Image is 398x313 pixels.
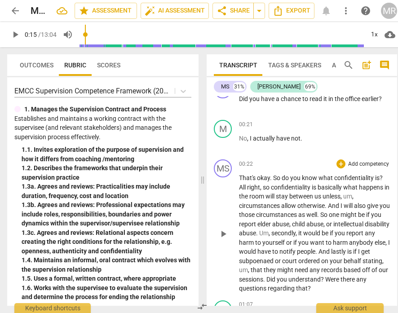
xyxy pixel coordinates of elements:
[358,211,366,218] span: be
[380,174,383,181] span: ?
[344,266,362,273] span: based
[281,202,297,209] span: allow
[304,82,316,91] div: 69%
[219,62,257,69] span: Transcript
[365,220,389,228] span: disability
[239,276,263,283] span: sessions
[22,256,191,274] div: 1. 4. Maintains an informal, oral contract which evolves with the supervision relationship
[256,211,298,218] span: circumstances
[379,95,382,102] span: ?
[346,229,365,237] span: report
[145,5,155,16] span: auto_fix_high
[344,202,354,209] span: will
[301,135,302,142] span: .
[296,229,298,237] span: ,
[270,174,273,181] span: .
[379,266,388,273] span: our
[381,3,397,19] button: MR
[277,276,288,283] span: you
[218,229,229,239] span: play_arrow
[272,220,289,228] span: abuse
[347,248,353,255] span: is
[79,5,89,16] span: star
[380,202,390,209] span: you
[273,174,282,181] span: So
[14,114,191,142] p: Establishes and maintains a working contract with the supervisee (and relevant stakeholders) and ...
[22,228,191,256] div: 1. 3c. Agrees and reviews: Relational aspects concern creating the right conditions for the relat...
[298,229,303,237] span: it
[306,220,323,228] span: abuse
[316,303,384,313] div: Ask support
[363,257,382,265] span: stating
[263,184,271,191] span: so
[371,211,381,218] span: you
[266,276,277,283] span: Did
[286,239,293,246] span: or
[328,95,335,102] span: in
[335,229,346,237] span: you
[341,58,356,72] button: Search
[239,285,268,292] span: questions
[214,120,232,138] div: Change speaker
[276,135,291,142] span: have
[268,285,296,292] span: regarding
[326,220,333,228] span: or
[254,5,265,16] span: arrow_drop_down
[297,202,325,209] span: otherwise
[354,202,367,209] span: also
[385,29,395,40] span: cloud_download
[365,229,375,237] span: any
[75,3,137,19] button: Assessment
[272,248,279,255] span: to
[257,82,301,91] div: [PERSON_NAME]
[341,202,344,209] span: I
[341,211,358,218] span: might
[239,220,257,228] span: report
[22,283,191,302] div: 1. 6. Works with the supervisee to evaluate the supervision and determine the process for ending ...
[293,239,298,246] span: if
[256,229,259,237] span: .
[353,248,358,255] span: if
[38,31,57,38] span: / 13:04
[25,31,37,38] span: 0:15
[320,211,329,218] span: So
[325,276,341,283] span: Were
[263,276,266,283] span: .
[302,95,310,102] span: to
[31,5,49,17] h2: Mock Session 1
[330,257,344,265] span: your
[261,95,276,102] span: have
[64,62,86,69] span: Rubric
[375,239,385,246] span: else
[253,3,265,19] button: Sharing summary
[333,220,365,228] span: intellectual
[303,229,322,237] span: would
[308,285,311,292] span: ?
[260,184,263,191] span: ,
[321,266,344,273] span: records
[312,184,318,191] span: is
[315,248,318,255] span: .
[359,58,374,72] button: Add summary
[360,5,371,16] span: help
[22,163,191,182] div: 1. 2. Describes the frameworks that underpin their supervision practice
[310,95,323,102] span: read
[326,239,333,246] span: to
[289,193,314,200] span: between
[221,82,230,91] div: MS
[297,248,315,255] span: people
[264,266,277,273] span: they
[333,239,349,246] span: harm
[257,174,270,181] span: okay
[248,266,251,273] span: ,
[298,239,310,246] span: you
[239,160,253,168] span: 00:22
[366,27,383,42] div: 1x
[62,29,73,40] span: volume_up
[330,229,335,237] span: if
[239,202,281,209] span: circumstances
[217,5,250,16] span: Share
[253,135,276,142] span: actually
[212,3,254,19] button: Share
